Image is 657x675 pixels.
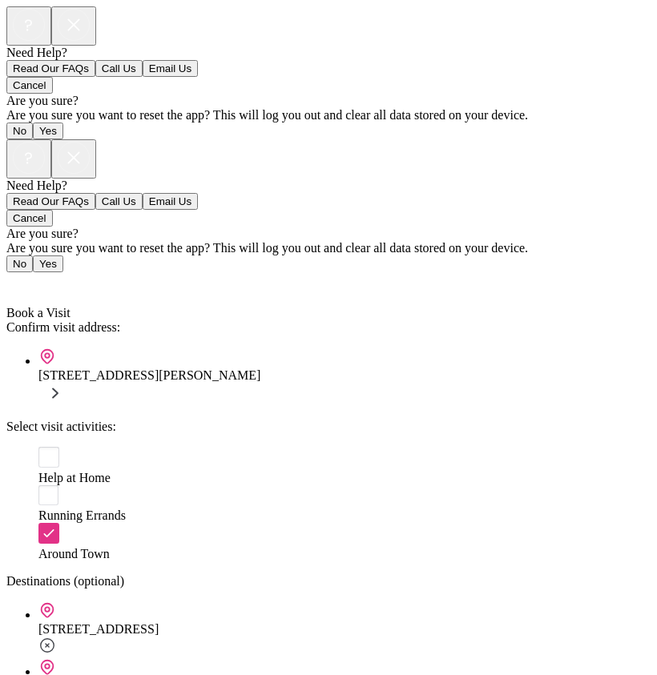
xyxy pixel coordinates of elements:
button: Email Us [143,193,198,210]
button: Call Us [95,60,143,77]
div: Destinations (optional) [6,574,651,589]
div: Select visit activities: [6,420,651,434]
button: Yes [33,123,63,139]
div: Are you sure you want to reset the app? This will log you out and clear all data stored on your d... [6,241,651,255]
span: Book a Visit [6,306,71,319]
button: Cancel [6,210,53,227]
span: Running Errands [38,508,126,522]
span: Around Town [38,547,110,560]
div: [STREET_ADDRESS][PERSON_NAME] [38,368,651,383]
button: No [6,123,33,139]
div: Are you sure you want to reset the app? This will log you out and clear all data stored on your d... [6,108,651,123]
button: Read Our FAQs [6,193,95,210]
span: Help at Home [38,471,111,484]
span: Back [16,277,42,291]
button: No [6,255,33,272]
button: Yes [33,255,63,272]
div: Confirm visit address: [6,320,651,335]
div: [STREET_ADDRESS] [38,622,651,637]
button: Email Us [143,60,198,77]
a: Back [6,277,42,291]
button: Read Our FAQs [6,60,95,77]
div: Are you sure? [6,94,651,108]
div: Need Help? [6,46,651,60]
button: Cancel [6,77,53,94]
div: Need Help? [6,179,651,193]
button: Call Us [95,193,143,210]
div: Are you sure? [6,227,651,241]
